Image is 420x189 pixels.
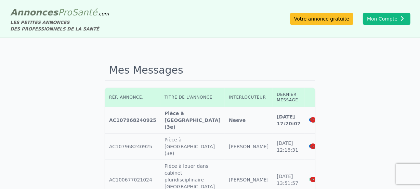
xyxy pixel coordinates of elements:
th: Dernier message [273,88,305,107]
td: AC107968240925 [105,134,160,160]
td: [PERSON_NAME] [225,134,273,160]
th: Réf. annonce. [105,88,160,107]
td: Pièce à [GEOGRAPHIC_DATA] (3e) [160,107,225,134]
span: Santé [72,7,97,17]
td: [DATE] 12:18:31 [273,134,305,160]
i: Supprimer la discussion [310,117,316,123]
span: Pro [58,7,72,17]
td: Neeve [225,107,273,134]
td: Pièce à [GEOGRAPHIC_DATA] (3e) [160,134,225,160]
i: Voir la discussion [310,177,316,182]
span: .com [97,11,109,16]
a: Votre annonce gratuite [290,13,353,25]
button: Mon Compte [363,13,410,25]
th: Titre de l'annonce [160,88,225,107]
a: AnnoncesProSanté.com [10,7,109,17]
td: [DATE] 17:20:07 [273,107,305,134]
td: AC107968240925 [105,107,160,134]
div: LES PETITES ANNONCES DES PROFESSIONNELS DE LA SANTÉ [10,19,109,32]
i: Voir l'annonce [309,117,315,123]
i: Supprimer la discussion [310,143,316,149]
i: Voir la discussion [310,118,316,123]
i: Supprimer la discussion [310,177,316,182]
span: Annonces [10,7,58,17]
i: Voir l'annonce [309,143,315,149]
th: Interlocuteur [225,88,273,107]
h1: Mes Messages [105,60,315,81]
i: Voir la discussion [310,144,316,149]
